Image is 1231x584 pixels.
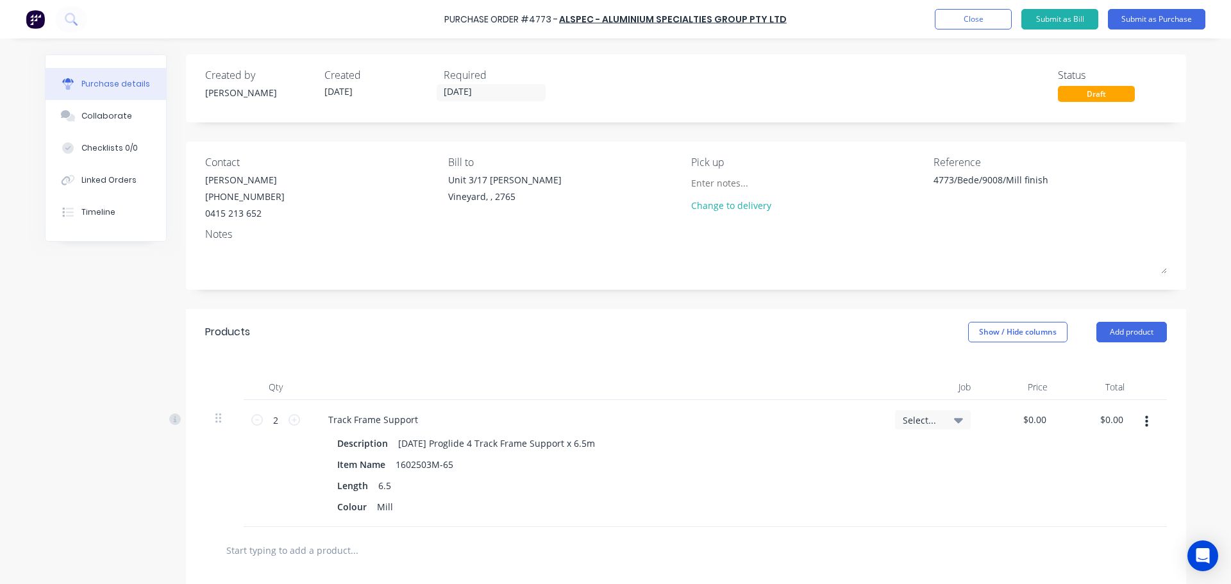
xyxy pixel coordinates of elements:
[332,434,393,453] div: Description
[1096,322,1167,342] button: Add product
[934,154,1167,170] div: Reference
[1058,374,1135,400] div: Total
[1021,9,1098,29] button: Submit as Bill
[81,78,150,90] div: Purchase details
[205,154,439,170] div: Contact
[46,68,166,100] button: Purchase details
[935,9,1012,29] button: Close
[885,374,981,400] div: Job
[1108,9,1205,29] button: Submit as Purchase
[448,190,562,203] div: Vineyard, , 2765
[1187,540,1218,571] div: Open Intercom Messenger
[205,67,314,83] div: Created by
[26,10,45,29] img: Factory
[448,173,562,187] div: Unit 3/17 [PERSON_NAME]
[981,374,1058,400] div: Price
[205,173,285,187] div: [PERSON_NAME]
[373,476,396,495] div: 6.5
[968,322,1068,342] button: Show / Hide columns
[226,537,482,563] input: Start typing to add a product...
[390,455,458,474] div: 1602503M-65
[46,132,166,164] button: Checklists 0/0
[46,196,166,228] button: Timeline
[393,434,600,453] div: [DATE] Proglide 4 Track Frame Support x 6.5m
[559,13,787,26] a: Alspec - Aluminium Specialties Group Pty Ltd
[244,374,308,400] div: Qty
[934,173,1094,202] textarea: 4773/Bede/9008/Mill finish
[46,100,166,132] button: Collaborate
[1058,86,1135,102] div: Draft
[318,410,428,429] div: Track Frame Support
[205,86,314,99] div: [PERSON_NAME]
[332,476,373,495] div: Length
[691,199,808,212] div: Change to delivery
[205,226,1167,242] div: Notes
[205,324,250,340] div: Products
[81,174,137,186] div: Linked Orders
[332,497,372,516] div: Colour
[903,413,941,427] span: Select...
[205,206,285,220] div: 0415 213 652
[81,142,138,154] div: Checklists 0/0
[81,206,115,218] div: Timeline
[444,67,553,83] div: Required
[205,190,285,203] div: [PHONE_NUMBER]
[448,154,682,170] div: Bill to
[691,173,808,192] input: Enter notes...
[332,455,390,474] div: Item Name
[81,110,132,122] div: Collaborate
[324,67,433,83] div: Created
[444,13,558,26] div: Purchase Order #4773 -
[691,154,925,170] div: Pick up
[46,164,166,196] button: Linked Orders
[372,497,398,516] div: Mill
[1058,67,1167,83] div: Status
